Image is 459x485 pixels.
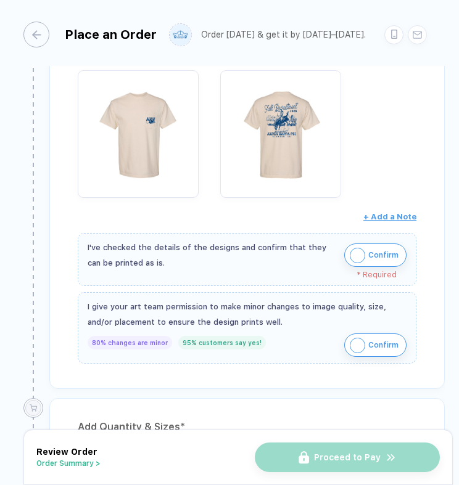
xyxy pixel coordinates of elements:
span: Review Order [36,447,97,457]
div: Add Quantity & Sizes [78,417,416,437]
div: Place an Order [65,27,157,42]
div: I give your art team permission to make minor changes to image quality, size, and/or placement to... [88,299,407,330]
img: icon [350,338,365,353]
img: 7a486fca-a931-4bf4-9678-337a68baa5e8_nt_front_1746908814321.jpg [84,76,192,185]
button: Order Summary > [36,459,101,468]
button: + Add a Note [363,207,416,227]
span: Confirm [368,335,399,355]
button: iconConfirm [344,333,407,357]
span: + Add a Note [363,212,416,221]
span: Confirm [368,245,399,265]
button: iconConfirm [344,243,407,267]
img: user profile [170,24,191,46]
img: icon [350,248,365,263]
img: 7a486fca-a931-4bf4-9678-337a68baa5e8_nt_back_1746908814324.jpg [226,76,335,185]
div: I've checked the details of the designs and confirm that they can be printed as is. [88,240,338,271]
div: * Required [88,271,397,279]
div: Order [DATE] & get it by [DATE]–[DATE]. [201,30,366,40]
div: 80% changes are minor [88,336,172,349]
div: 95% customers say yes! [178,336,266,349]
